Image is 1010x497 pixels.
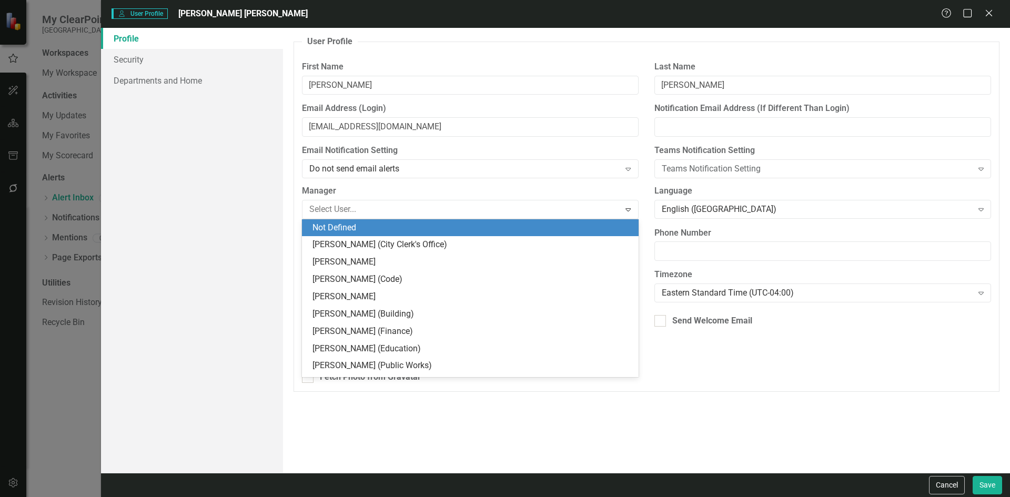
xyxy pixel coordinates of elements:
div: Fetch Photo from Gravatar [320,371,421,383]
div: Not Defined [312,222,632,234]
div: Eastern Standard Time (UTC-04:00) [662,287,973,299]
div: [PERSON_NAME] (Code) [312,273,632,286]
span: User Profile [112,8,168,19]
div: [PERSON_NAME] (Finance) [312,326,632,338]
label: Notification Email Address (If Different Than Login) [654,103,991,115]
label: Email Address (Login) [302,103,639,115]
a: Departments and Home [101,70,283,91]
span: [PERSON_NAME] [PERSON_NAME] [178,8,308,18]
div: Teams Notification Setting [662,163,973,175]
label: Phone Number [654,227,991,239]
label: Manager [302,185,639,197]
button: Save [973,476,1002,494]
div: Send Welcome Email [672,315,752,327]
div: Do not send email alerts [309,163,620,175]
div: [PERSON_NAME] [312,291,632,303]
label: Language [654,185,991,197]
a: Security [101,49,283,70]
label: First Name [302,61,639,73]
button: Cancel [929,476,965,494]
legend: User Profile [302,36,358,48]
div: [PERSON_NAME] [312,256,632,268]
label: Email Notification Setting [302,145,639,157]
label: Last Name [654,61,991,73]
a: Profile [101,28,283,49]
label: Teams Notification Setting [654,145,991,157]
div: [PERSON_NAME] (City Clerk's Office) [312,239,632,251]
label: Timezone [654,269,991,281]
div: [PERSON_NAME] (Building) [312,308,632,320]
div: [PERSON_NAME] (Public Works) [312,360,632,372]
div: English ([GEOGRAPHIC_DATA]) [662,203,973,215]
div: [PERSON_NAME] (Education) [312,343,632,355]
